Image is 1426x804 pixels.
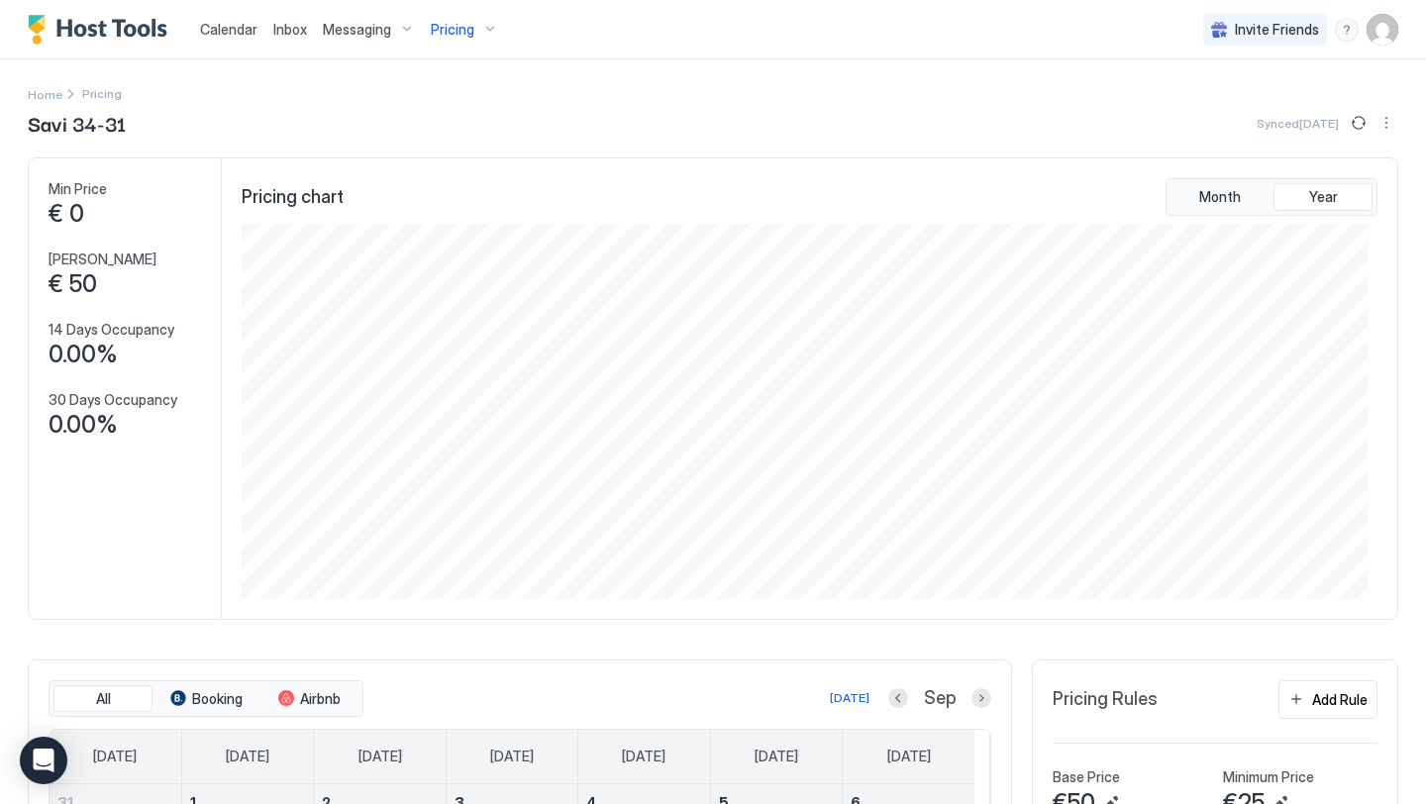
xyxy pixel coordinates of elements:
[755,748,798,765] span: [DATE]
[1053,768,1120,786] span: Base Price
[273,21,307,38] span: Inbox
[1257,116,1339,131] span: Synced [DATE]
[28,83,62,104] div: Breadcrumb
[49,410,118,440] span: 0.00%
[28,108,126,138] span: Savi 34-31
[431,21,474,39] span: Pricing
[53,685,153,713] button: All
[49,251,156,268] span: [PERSON_NAME]
[200,19,257,40] a: Calendar
[49,391,177,409] span: 30 Days Occupancy
[1375,111,1398,135] button: More options
[622,748,665,765] span: [DATE]
[49,269,97,299] span: € 50
[339,730,422,783] a: Tuesday
[49,321,174,339] span: 14 Days Occupancy
[200,21,257,38] span: Calendar
[93,748,137,765] span: [DATE]
[49,180,107,198] span: Min Price
[49,199,84,229] span: € 0
[888,688,908,708] button: Previous month
[1273,183,1373,211] button: Year
[358,748,402,765] span: [DATE]
[1235,21,1319,39] span: Invite Friends
[1367,14,1398,46] div: User profile
[206,730,289,783] a: Monday
[82,86,122,101] span: Breadcrumb
[1166,178,1377,216] div: tab-group
[192,690,243,708] span: Booking
[28,87,62,102] span: Home
[1347,111,1371,135] button: Sync prices
[49,680,363,718] div: tab-group
[49,340,118,369] span: 0.00%
[28,15,176,45] a: Host Tools Logo
[735,730,818,783] a: Friday
[1053,688,1158,711] span: Pricing Rules
[73,730,156,783] a: Sunday
[1223,768,1314,786] span: Minimum Price
[602,730,685,783] a: Thursday
[867,730,951,783] a: Saturday
[1335,18,1359,42] div: menu
[226,748,269,765] span: [DATE]
[1199,188,1241,206] span: Month
[28,83,62,104] a: Home
[96,690,111,708] span: All
[827,686,872,710] button: [DATE]
[490,748,534,765] span: [DATE]
[1171,183,1270,211] button: Month
[20,737,67,784] div: Open Intercom Messenger
[323,21,391,39] span: Messaging
[887,748,931,765] span: [DATE]
[830,689,869,707] div: [DATE]
[1312,689,1368,710] div: Add Rule
[242,186,344,209] span: Pricing chart
[259,685,358,713] button: Airbnb
[1309,188,1338,206] span: Year
[300,690,341,708] span: Airbnb
[470,730,554,783] a: Wednesday
[971,688,991,708] button: Next month
[156,685,255,713] button: Booking
[1375,111,1398,135] div: menu
[273,19,307,40] a: Inbox
[924,687,956,710] span: Sep
[1278,680,1377,719] button: Add Rule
